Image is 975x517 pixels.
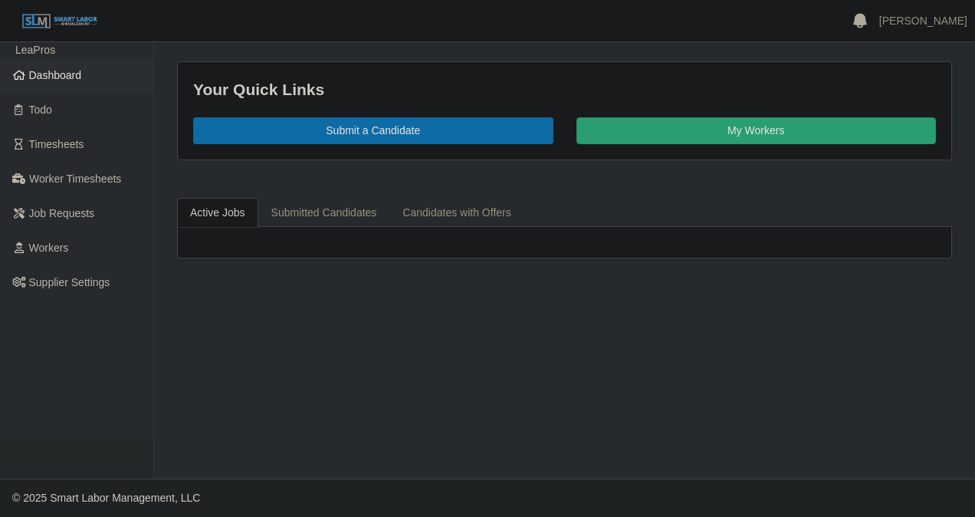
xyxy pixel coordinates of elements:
[177,198,258,228] a: Active Jobs
[29,104,52,116] span: Todo
[21,13,98,30] img: SLM Logo
[29,207,95,219] span: Job Requests
[193,77,936,102] div: Your Quick Links
[29,138,84,150] span: Timesheets
[258,198,390,228] a: Submitted Candidates
[879,13,967,29] a: [PERSON_NAME]
[576,117,937,144] a: My Workers
[12,492,200,504] span: © 2025 Smart Labor Management, LLC
[29,173,121,185] span: Worker Timesheets
[29,276,110,288] span: Supplier Settings
[29,242,69,254] span: Workers
[193,117,553,144] a: Submit a Candidate
[15,44,55,56] span: LeaPros
[29,69,82,81] span: Dashboard
[389,198,524,228] a: Candidates with Offers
